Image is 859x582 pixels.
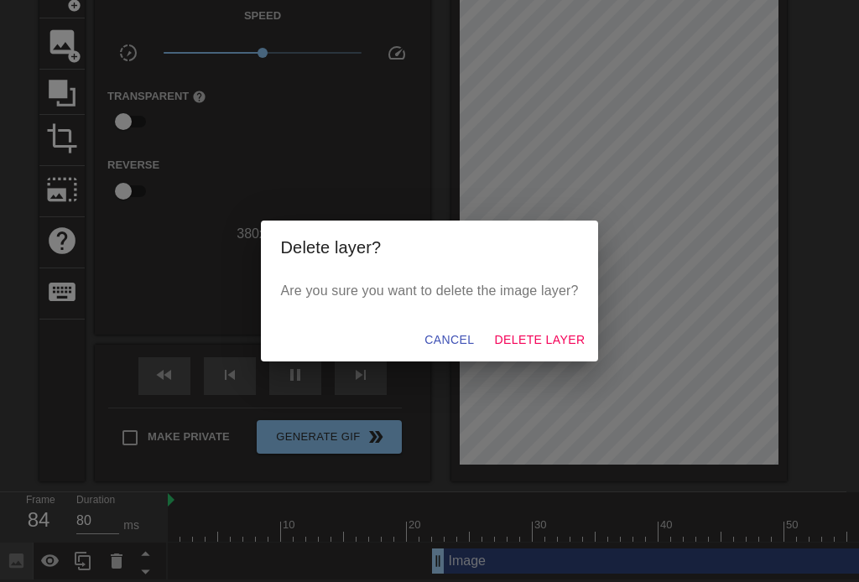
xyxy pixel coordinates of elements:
button: Delete Layer [487,325,591,356]
button: Cancel [418,325,481,356]
span: Cancel [424,330,474,351]
span: Delete Layer [494,330,585,351]
p: Are you sure you want to delete the image layer? [281,281,579,301]
h2: Delete layer? [281,234,579,261]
